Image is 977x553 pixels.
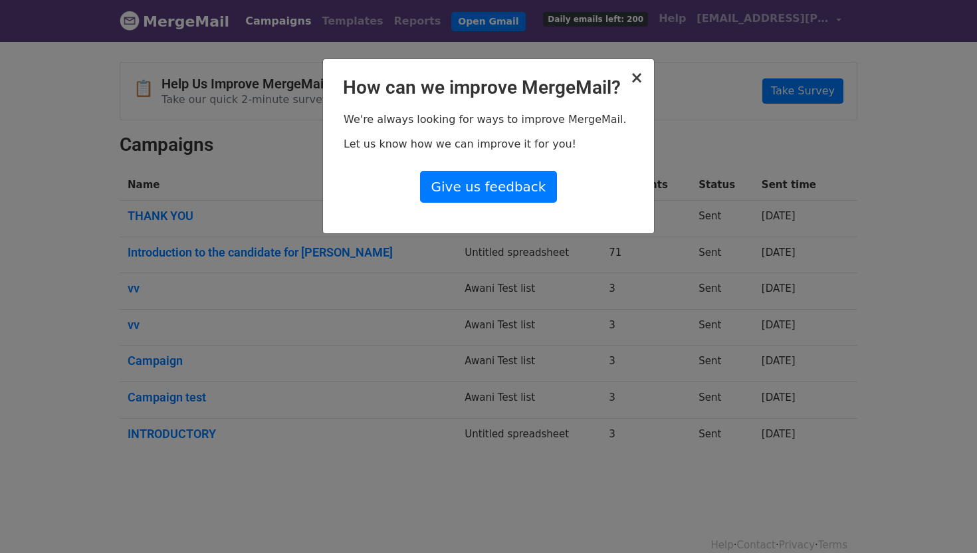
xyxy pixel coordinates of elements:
[911,489,977,553] iframe: Chat Widget
[420,171,558,203] a: Give us feedback
[344,137,633,151] p: Let us know how we can improve it for you!
[630,68,643,87] span: ×
[334,76,643,99] h2: How can we improve MergeMail?
[630,70,643,86] button: Close
[344,112,633,126] p: We're always looking for ways to improve MergeMail.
